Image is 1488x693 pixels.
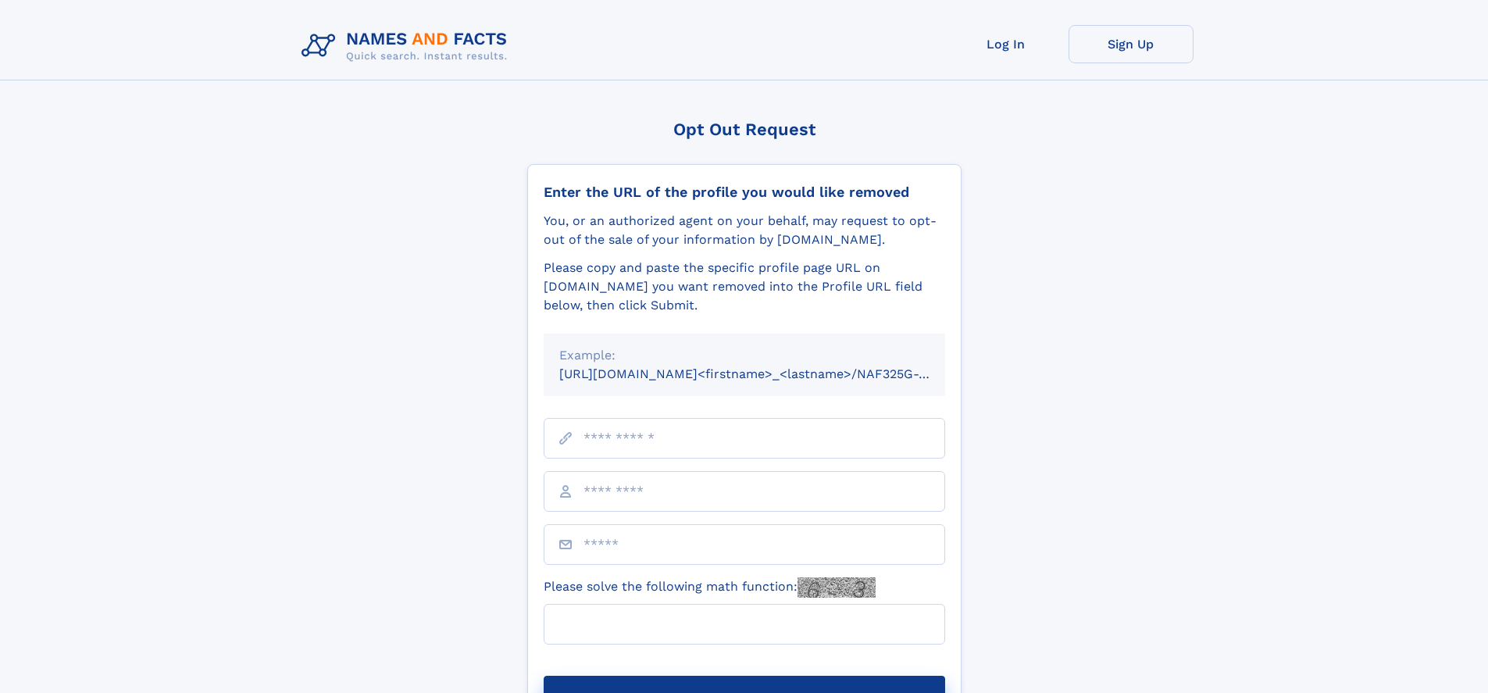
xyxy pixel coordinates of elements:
[1069,25,1194,63] a: Sign Up
[544,184,945,201] div: Enter the URL of the profile you would like removed
[527,120,962,139] div: Opt Out Request
[544,259,945,315] div: Please copy and paste the specific profile page URL on [DOMAIN_NAME] you want removed into the Pr...
[559,366,975,381] small: [URL][DOMAIN_NAME]<firstname>_<lastname>/NAF325G-xxxxxxxx
[944,25,1069,63] a: Log In
[544,577,876,598] label: Please solve the following math function:
[559,346,930,365] div: Example:
[544,212,945,249] div: You, or an authorized agent on your behalf, may request to opt-out of the sale of your informatio...
[295,25,520,67] img: Logo Names and Facts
